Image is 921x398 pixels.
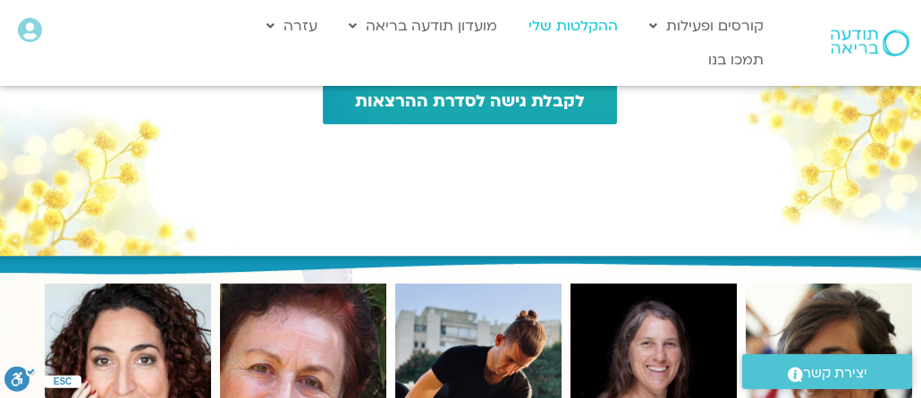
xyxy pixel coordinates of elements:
span: יצירת קשר [803,361,867,385]
a: ההקלטות שלי [520,9,627,43]
a: עזרה [258,9,326,43]
a: יצירת קשר [742,354,912,389]
a: תמכו בנו [699,43,773,77]
a: קורסים ופעילות [640,9,773,43]
span: לקבלת גישה לסדרת ההרצאות [355,92,585,111]
a: מועדון תודעה בריאה [340,9,506,43]
img: תודעה בריאה [831,30,909,56]
a: לקבלת גישה לסדרת ההרצאות [323,79,617,124]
